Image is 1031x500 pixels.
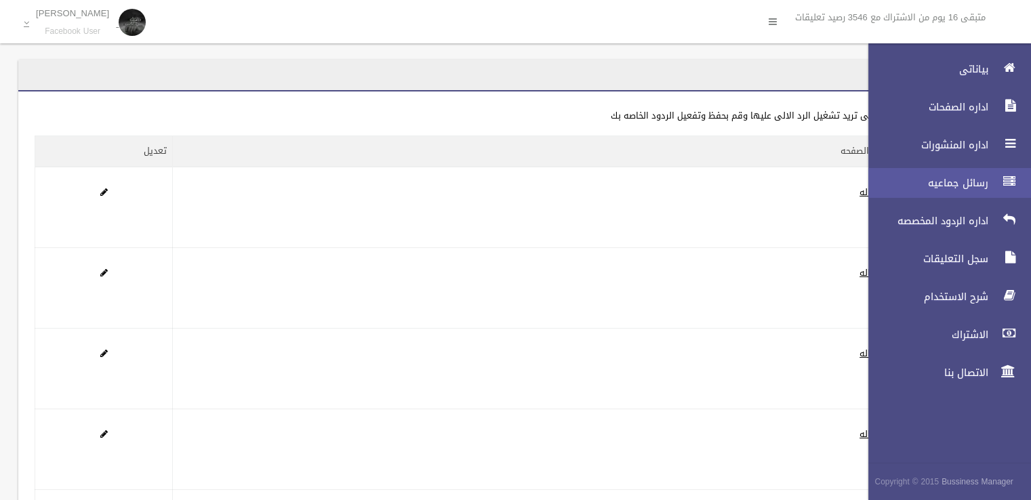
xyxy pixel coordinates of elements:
[857,320,1031,350] a: الاشتراك
[857,328,992,341] span: الاشتراك
[36,8,109,18] p: [PERSON_NAME]
[100,184,108,201] a: Edit
[942,474,1013,489] strong: Bussiness Manager
[857,176,992,190] span: رسائل جماعيه
[857,138,992,152] span: اداره المنشورات
[860,184,881,201] a: فعاله
[857,168,1031,198] a: رسائل جماعيه
[860,425,881,442] a: فعاله
[857,244,1031,274] a: سجل التعليقات
[857,62,992,76] span: بياناتى
[857,206,1031,236] a: اداره الردود المخصصه
[173,136,894,167] th: حاله الصفحه
[860,345,881,362] a: فعاله
[874,474,939,489] span: Copyright © 2015
[857,366,992,379] span: الاتصال بنا
[857,290,992,304] span: شرح الاستخدام
[100,345,108,362] a: Edit
[857,358,1031,388] a: الاتصال بنا
[36,26,109,37] small: Facebook User
[857,92,1031,122] a: اداره الصفحات
[857,130,1031,160] a: اداره المنشورات
[857,54,1031,84] a: بياناتى
[857,100,992,114] span: اداره الصفحات
[35,108,953,124] div: اضغط على الصفحه التى تريد تشغيل الرد الالى عليها وقم بحفظ وتفعيل الردود الخاصه بك
[857,214,992,228] span: اداره الردود المخصصه
[857,282,1031,312] a: شرح الاستخدام
[860,264,881,281] a: فعاله
[857,252,992,266] span: سجل التعليقات
[100,264,108,281] a: Edit
[35,136,173,167] th: تعديل
[100,425,108,442] a: Edit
